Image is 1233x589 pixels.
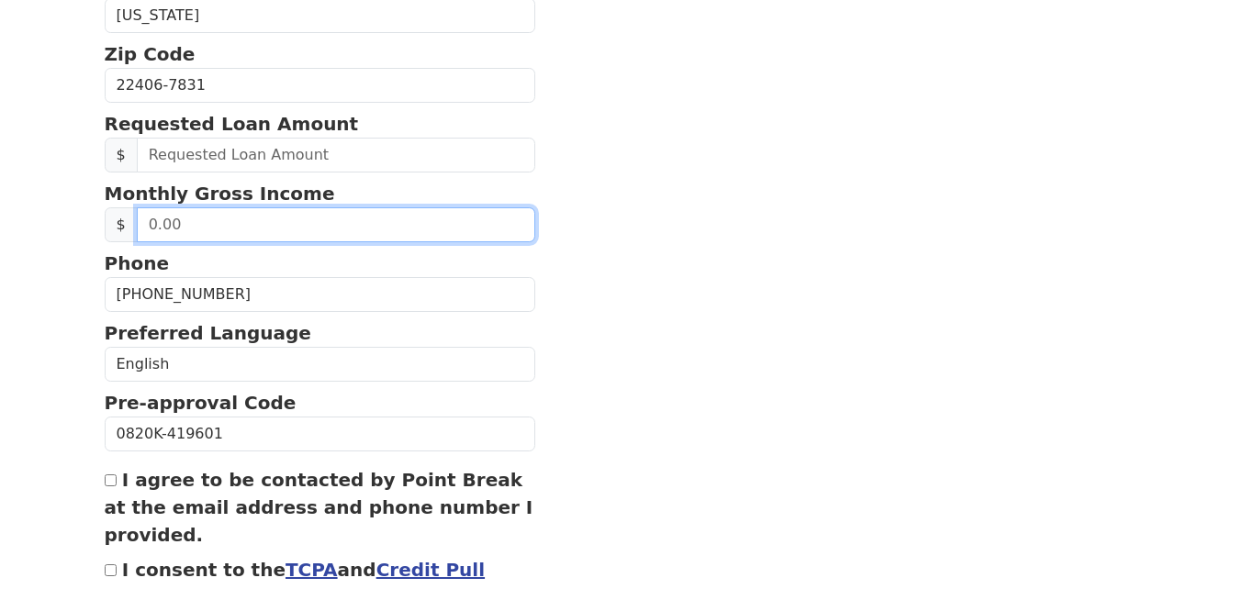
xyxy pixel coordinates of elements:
label: I agree to be contacted by Point Break at the email address and phone number I provided. [105,469,533,546]
strong: Pre-approval Code [105,392,297,414]
input: Pre-approval Code [105,417,536,451]
input: Requested Loan Amount [137,138,536,172]
input: Zip Code [105,68,536,103]
span: $ [105,138,138,172]
span: $ [105,207,138,242]
strong: Phone [105,252,169,274]
strong: Preferred Language [105,322,311,344]
strong: Requested Loan Amount [105,113,359,135]
input: 0.00 [137,207,536,242]
p: Monthly Gross Income [105,180,536,207]
a: TCPA [286,559,338,581]
strong: Zip Code [105,43,196,65]
input: Phone [105,277,536,312]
